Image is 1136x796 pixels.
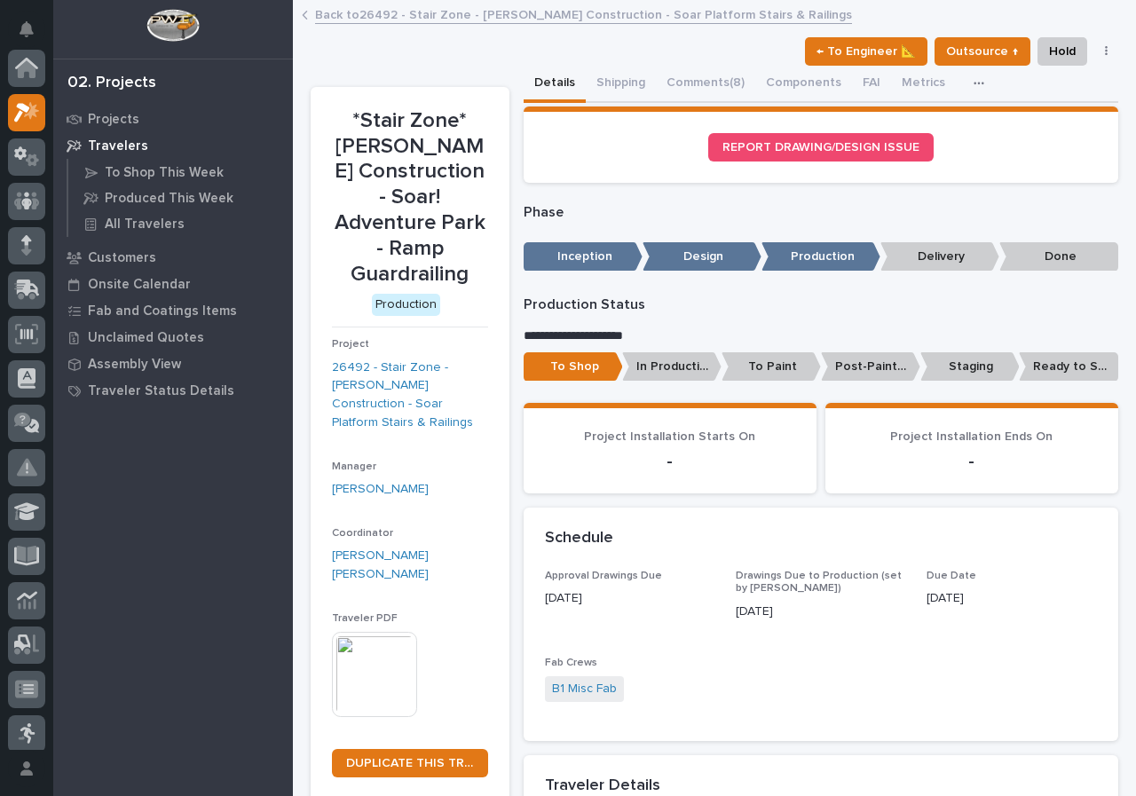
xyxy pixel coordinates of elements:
[315,4,852,24] a: Back to26492 - Stair Zone - [PERSON_NAME] Construction - Soar Platform Stairs & Railings
[880,242,999,272] p: Delivery
[88,303,237,319] p: Fab and Coatings Items
[53,297,293,324] a: Fab and Coatings Items
[524,352,623,382] p: To Shop
[53,132,293,159] a: Travelers
[105,191,233,207] p: Produced This Week
[53,351,293,377] a: Assembly View
[53,106,293,132] a: Projects
[927,589,1096,608] p: [DATE]
[88,277,191,293] p: Onsite Calendar
[524,242,643,272] p: Inception
[53,324,293,351] a: Unclaimed Quotes
[372,294,440,316] div: Production
[332,339,369,350] span: Project
[8,11,45,48] button: Notifications
[1037,37,1087,66] button: Hold
[22,21,45,50] div: Notifications
[332,108,488,288] p: *Stair Zone* [PERSON_NAME] Construction - Soar! Adventure Park - Ramp Guardrailing
[927,571,976,581] span: Due Date
[88,357,181,373] p: Assembly View
[346,757,474,769] span: DUPLICATE THIS TRAVELER
[88,112,139,128] p: Projects
[105,217,185,232] p: All Travelers
[68,211,293,236] a: All Travelers
[545,658,597,668] span: Fab Crews
[552,680,617,698] a: B1 Misc Fab
[524,296,1119,313] p: Production Status
[545,571,662,581] span: Approval Drawings Due
[332,461,376,472] span: Manager
[67,74,156,93] div: 02. Projects
[332,359,488,432] a: 26492 - Stair Zone - [PERSON_NAME] Construction - Soar Platform Stairs & Railings
[722,352,821,382] p: To Paint
[622,352,722,382] p: In Production
[88,330,204,346] p: Unclaimed Quotes
[761,242,880,272] p: Production
[736,603,905,621] p: [DATE]
[821,352,920,382] p: Post-Paint Assembly
[891,66,956,103] button: Metrics
[68,185,293,210] a: Produced This Week
[88,383,234,399] p: Traveler Status Details
[736,571,902,594] span: Drawings Due to Production (set by [PERSON_NAME])
[545,451,795,472] p: -
[53,244,293,271] a: Customers
[332,547,488,584] a: [PERSON_NAME] [PERSON_NAME]
[805,37,927,66] button: ← To Engineer 📐
[146,9,199,42] img: Workspace Logo
[545,529,613,548] h2: Schedule
[53,271,293,297] a: Onsite Calendar
[1049,41,1076,62] span: Hold
[88,138,148,154] p: Travelers
[586,66,656,103] button: Shipping
[816,41,916,62] span: ← To Engineer 📐
[53,377,293,404] a: Traveler Status Details
[722,141,919,154] span: REPORT DRAWING/DESIGN ISSUE
[68,160,293,185] a: To Shop This Week
[935,37,1030,66] button: Outsource ↑
[946,41,1019,62] span: Outsource ↑
[643,242,761,272] p: Design
[999,242,1118,272] p: Done
[920,352,1020,382] p: Staging
[890,430,1053,443] span: Project Installation Ends On
[105,165,224,181] p: To Shop This Week
[755,66,852,103] button: Components
[852,66,891,103] button: FAI
[847,451,1097,472] p: -
[524,66,586,103] button: Details
[332,480,429,499] a: [PERSON_NAME]
[545,776,660,796] h2: Traveler Details
[656,66,755,103] button: Comments (8)
[584,430,755,443] span: Project Installation Starts On
[332,749,488,777] a: DUPLICATE THIS TRAVELER
[524,204,1119,221] p: Phase
[708,133,934,162] a: REPORT DRAWING/DESIGN ISSUE
[545,589,714,608] p: [DATE]
[332,613,398,624] span: Traveler PDF
[1019,352,1118,382] p: Ready to Ship
[88,250,156,266] p: Customers
[332,528,393,539] span: Coordinator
